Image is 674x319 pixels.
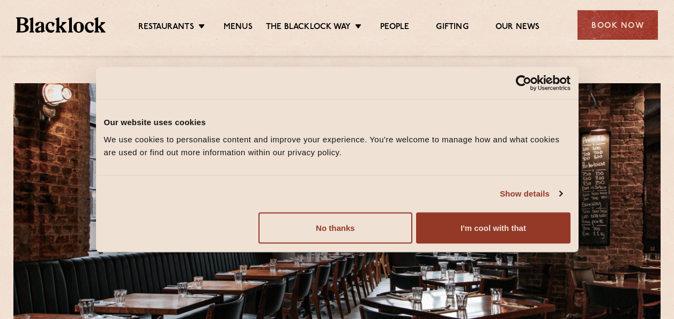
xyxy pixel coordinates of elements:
a: Our News [495,22,540,34]
a: Menus [224,22,253,34]
a: Usercentrics Cookiebot - opens in a new window [477,75,571,91]
a: Gifting [436,22,468,34]
button: No thanks [258,212,412,243]
div: Book Now [577,10,658,40]
a: People [380,22,409,34]
div: We use cookies to personalise content and improve your experience. You're welcome to manage how a... [104,133,571,158]
a: The Blacklock Way [266,22,351,34]
button: I'm cool with that [416,212,570,243]
a: Restaurants [138,22,194,34]
div: Our website uses cookies [104,116,571,129]
a: Show details [500,187,562,200]
img: BL_Textured_Logo-footer-cropped.svg [16,17,106,32]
